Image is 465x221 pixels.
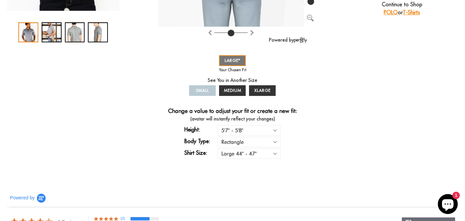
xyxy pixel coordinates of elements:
button: Rotate clockwise [207,28,213,36]
a: SMALL [189,85,216,96]
a: T-Shirts [403,9,420,16]
img: perfitly-logo_73ae6c82-e2e3-4a36-81b1-9e913f6ac5a1.png [294,37,307,43]
span: MEDIUM [224,88,241,93]
span: LARGE [225,58,241,63]
label: Height: [184,125,217,133]
a: XLARGE [249,85,276,96]
a: Powered by [269,37,307,43]
img: Zoom out [307,15,314,21]
button: Zoom out [307,14,314,20]
p: Continue to Shop or [360,0,443,16]
div: 3 / 4 [65,22,85,42]
button: Rotate counter clockwise [249,28,255,36]
img: Rotate counter clockwise [249,30,255,35]
div: 2 / 4 [42,22,62,42]
a: MEDIUM [219,85,246,96]
div: 4 / 4 [88,22,108,42]
div: 1 / 4 [18,22,38,42]
a: POLO [384,9,398,16]
h4: Change a value to adjust your fit or create a new fit: [168,108,297,115]
img: Rotate clockwise [207,30,213,35]
a: LARGE [219,55,246,66]
label: Body Type: [184,137,217,145]
span: SMALL [196,88,209,93]
span: Powered by [10,195,35,201]
label: Shirt Size: [184,149,217,157]
span: (avatar will instantly reflect your changes) [158,115,307,122]
inbox-online-store-chat: Shopify online store chat [436,194,460,216]
span: XLARGE [254,88,271,93]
